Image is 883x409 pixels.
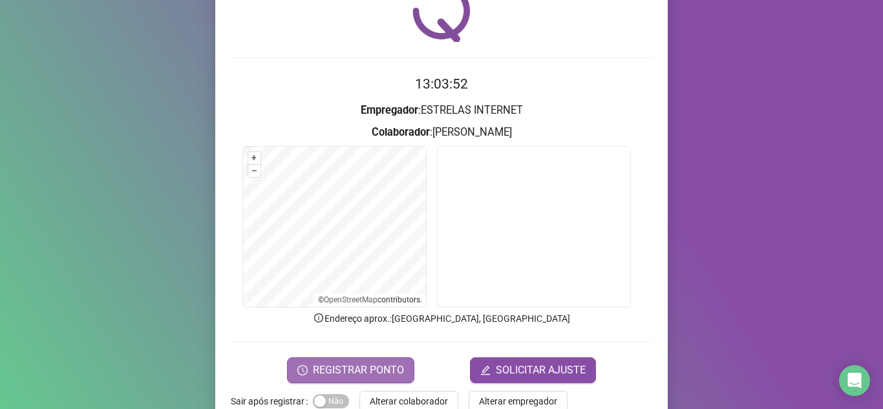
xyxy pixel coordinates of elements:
[297,365,308,375] span: clock-circle
[287,357,414,383] button: REGISTRAR PONTO
[839,365,870,396] div: Open Intercom Messenger
[313,312,324,324] span: info-circle
[248,152,261,164] button: +
[496,362,586,378] span: SOLICITAR AJUSTE
[313,362,404,378] span: REGISTRAR PONTO
[372,126,430,138] strong: Colaborador
[231,102,652,119] h3: : ESTRELAS INTERNET
[248,165,261,177] button: –
[370,394,448,408] span: Alterar colaborador
[318,295,422,304] li: © contributors.
[231,124,652,141] h3: : [PERSON_NAME]
[231,311,652,326] p: Endereço aprox. : [GEOGRAPHIC_DATA], [GEOGRAPHIC_DATA]
[324,295,378,304] a: OpenStreetMap
[470,357,596,383] button: editSOLICITAR AJUSTE
[415,76,468,92] time: 13:03:52
[480,365,491,375] span: edit
[361,104,418,116] strong: Empregador
[479,394,557,408] span: Alterar empregador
